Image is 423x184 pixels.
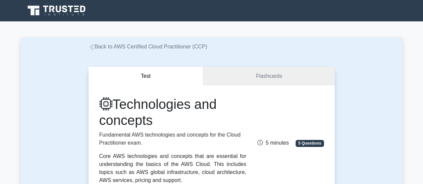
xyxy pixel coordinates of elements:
span: 5 minutes [257,140,289,146]
a: Flashcards [203,67,334,86]
button: Test [89,67,204,86]
a: Back to AWS Certified Cloud Practitioner (CCP) [89,44,207,49]
h1: Technologies and concepts [99,96,246,128]
p: Fundamental AWS technologies and concepts for the Cloud Practitioner exam. [99,131,246,147]
span: 5 Questions [296,140,324,147]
